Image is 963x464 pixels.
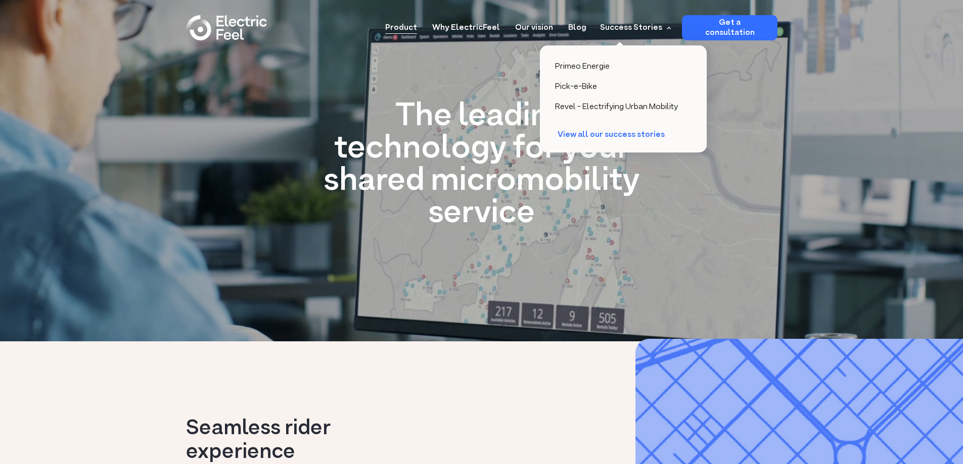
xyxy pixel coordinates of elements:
[547,117,675,141] a: View all our success stories
[515,15,553,34] a: Our vision
[568,15,586,34] a: Blog
[896,397,949,450] iframe: Chatbot
[558,130,675,140] div: View all our success stories
[547,57,699,77] a: Primeo Energie
[594,15,674,40] div: Success Stories
[547,97,699,117] a: Revel - Electrifying Urban Mobility
[600,22,662,34] div: Success Stories
[555,82,597,92] div: Pick-e-Bike
[555,62,610,72] div: Primeo Energie
[38,40,87,59] input: Submit
[385,15,417,34] a: Product
[555,102,678,112] div: Revel - Electrifying Urban Mobility
[547,77,699,97] a: Pick-e-Bike
[320,101,644,230] h1: The leading technology for your shared micromobility service
[682,15,777,40] a: Get a consultation
[432,15,500,34] a: Why ElectricFeel
[540,40,707,152] nav: Success Stories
